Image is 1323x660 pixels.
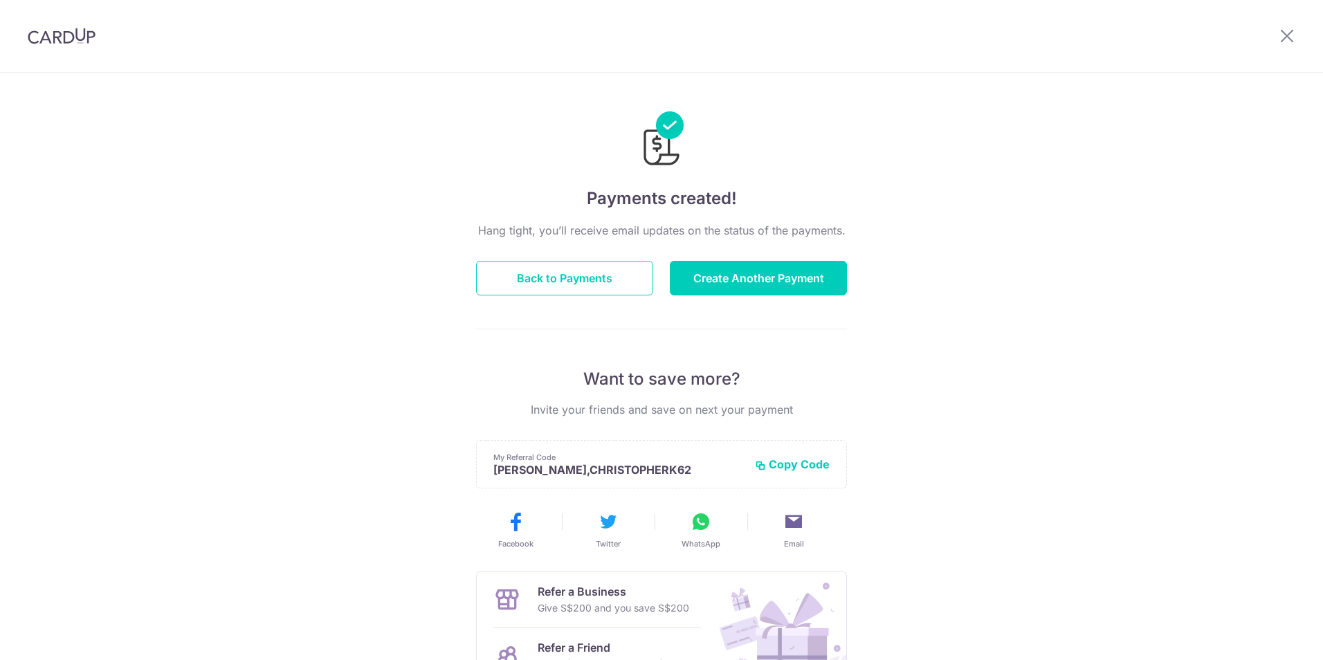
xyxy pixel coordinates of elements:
[670,261,847,295] button: Create Another Payment
[493,463,744,477] p: [PERSON_NAME],CHRISTOPHERK62
[538,639,677,656] p: Refer a Friend
[476,186,847,211] h4: Payments created!
[476,401,847,418] p: Invite your friends and save on next your payment
[753,511,834,549] button: Email
[660,511,742,549] button: WhatsApp
[28,28,95,44] img: CardUp
[567,511,649,549] button: Twitter
[476,368,847,390] p: Want to save more?
[538,600,689,616] p: Give S$200 and you save S$200
[538,583,689,600] p: Refer a Business
[498,538,533,549] span: Facebook
[1234,618,1309,653] iframe: Opens a widget where you can find more information
[682,538,720,549] span: WhatsApp
[476,261,653,295] button: Back to Payments
[493,452,744,463] p: My Referral Code
[784,538,804,549] span: Email
[476,222,847,239] p: Hang tight, you’ll receive email updates on the status of the payments.
[475,511,556,549] button: Facebook
[639,111,684,169] img: Payments
[596,538,621,549] span: Twitter
[755,457,830,471] button: Copy Code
